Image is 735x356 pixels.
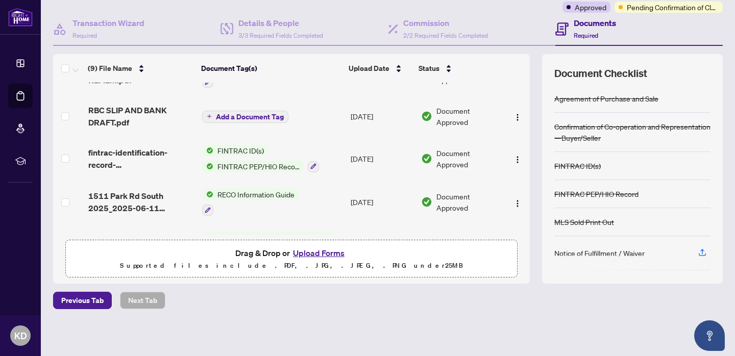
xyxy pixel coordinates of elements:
span: KD [14,328,27,343]
div: MLS Sold Print Out [554,216,614,227]
div: FINTRAC ID(s) [554,160,601,171]
th: Upload Date [345,54,414,83]
td: [DATE] [347,137,417,181]
span: 1511 Park Rd South 2025_2025-06-11 12_05_14.pdf [88,190,194,214]
h4: Documents [574,17,616,29]
span: Drag & Drop or [235,246,348,260]
button: Status IconRECO Information Guide [202,189,299,216]
td: [DATE] [347,96,417,137]
button: Add a Document Tag [202,110,288,123]
button: Next Tab [120,292,165,309]
img: Document Status [421,153,432,164]
span: 2/2 Required Fields Completed [403,32,488,39]
span: Status [419,63,439,74]
th: Document Tag(s) [197,54,345,83]
button: Logo [509,108,526,124]
img: Status Icon [202,145,213,156]
td: [DATE] [347,224,417,268]
span: Add a Document Tag [216,113,284,120]
h4: Transaction Wizard [72,17,144,29]
span: (9) File Name [88,63,132,74]
button: Status IconConfirmation of Co-operation and Representation—Buyer/Seller [202,232,341,260]
span: plus [207,114,212,119]
span: Drag & Drop orUpload FormsSupported files include .PDF, .JPG, .JPEG, .PNG under25MB [66,240,517,278]
span: fintrac-identification-record-[PERSON_NAME]-20250603-025549.pdf [88,146,194,171]
img: Document Status [421,111,432,122]
img: Status Icon [202,189,213,200]
p: Supported files include .PDF, .JPG, .JPEG, .PNG under 25 MB [72,260,511,272]
span: Document Approved [436,105,501,128]
span: Document Approved [436,191,501,213]
img: Status Icon [202,232,213,243]
img: Logo [513,113,522,121]
div: Confirmation of Co-operation and Representation—Buyer/Seller [554,121,710,143]
span: Required [72,32,97,39]
span: RECO Information Guide [213,189,299,200]
span: Previous Tab [61,292,104,309]
span: Confirmation of Co-operation and Representation—Buyer/Seller [213,232,334,243]
h4: Details & People [238,17,323,29]
button: Add a Document Tag [202,111,288,123]
img: Status Icon [202,161,213,172]
th: Status [414,54,502,83]
span: Document Checklist [554,66,647,81]
span: Document Approved [436,235,501,257]
img: Document Status [421,196,432,208]
img: Logo [513,199,522,208]
th: (9) File Name [84,54,197,83]
span: FINTRAC PEP/HIO Record [213,161,304,172]
span: Approved [575,2,606,13]
button: Status IconFINTRAC ID(s)Status IconFINTRAC PEP/HIO Record [202,145,319,172]
button: Previous Tab [53,292,112,309]
div: FINTRAC PEP/HIO Record [554,188,639,199]
span: Required [574,32,598,39]
img: Logo [513,156,522,164]
img: logo [8,8,33,27]
td: [DATE] [347,181,417,224]
span: 3/3 Required Fields Completed [238,32,323,39]
button: Open asap [694,320,725,351]
span: FINAL Accepted Offer [STREET_ADDRESS] Spdf_[DATE] 12_28_14.pdf [88,234,194,258]
span: RBC SLIP AND BANK DRAFT.pdf [88,104,194,129]
div: Notice of Fulfillment / Waiver [554,247,645,259]
h4: Commission [403,17,488,29]
div: Agreement of Purchase and Sale [554,93,658,104]
span: FINTRAC ID(s) [213,145,268,156]
button: Upload Forms [290,246,348,260]
button: Logo [509,194,526,210]
span: Upload Date [349,63,389,74]
button: Logo [509,150,526,167]
span: Document Approved [436,147,501,170]
span: Pending Confirmation of Closing [627,2,719,13]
